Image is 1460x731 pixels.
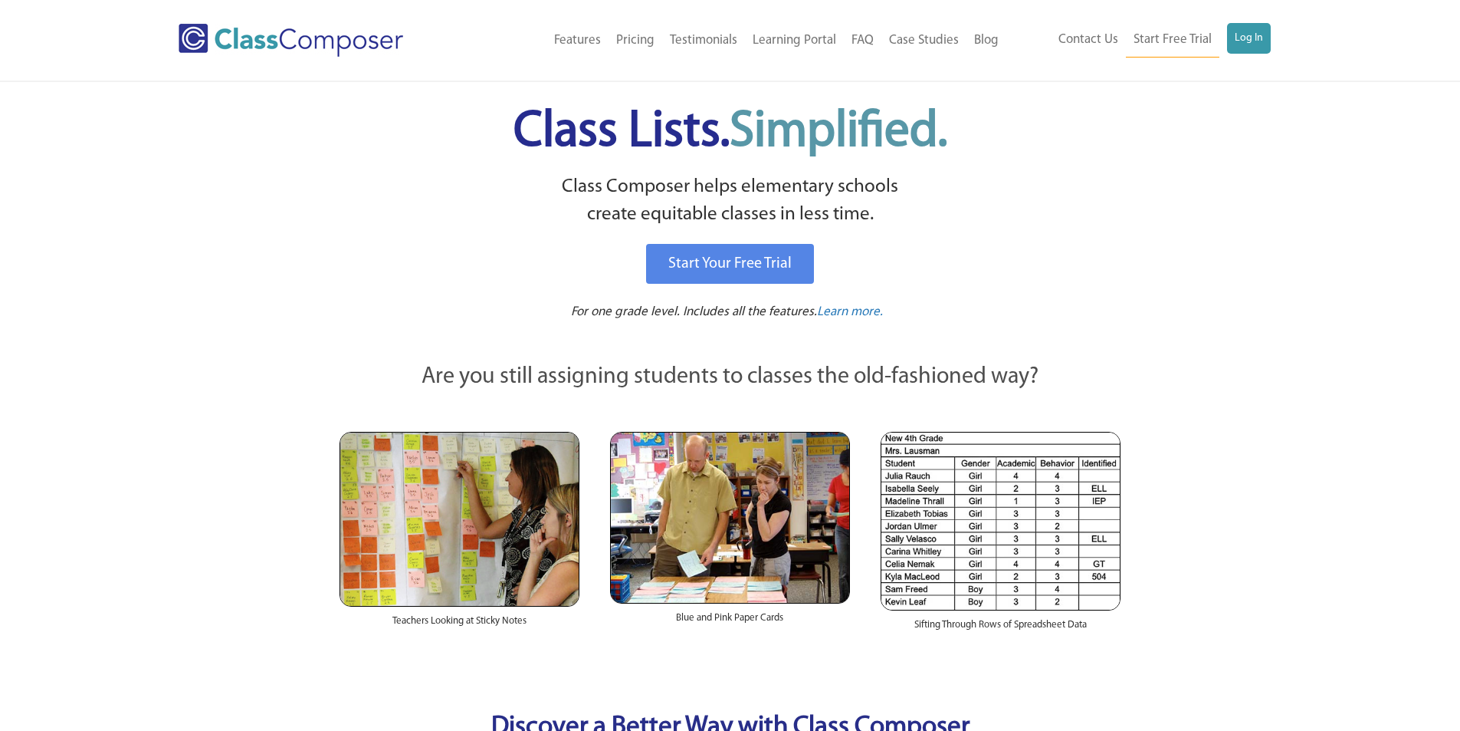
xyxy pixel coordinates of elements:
[817,303,883,322] a: Learn more.
[730,107,947,157] span: Simplified.
[610,604,850,640] div: Blue and Pink Paper Cards
[646,244,814,284] a: Start Your Free Trial
[340,607,579,644] div: Teachers Looking at Sticky Notes
[179,24,403,57] img: Class Composer
[745,24,844,58] a: Learning Portal
[513,107,947,157] span: Class Lists.
[1051,23,1126,57] a: Contact Us
[881,611,1120,647] div: Sifting Through Rows of Spreadsheet Data
[881,24,966,58] a: Case Studies
[1227,23,1271,54] a: Log In
[340,361,1121,394] p: Are you still assigning students to classes the old-fashioned way?
[668,256,792,272] span: Start Your Free Trial
[340,432,579,607] img: Teachers Looking at Sticky Notes
[844,24,881,58] a: FAQ
[337,173,1124,229] p: Class Composer helps elementary schools create equitable classes in less time.
[662,24,745,58] a: Testimonials
[466,24,1006,58] nav: Header Menu
[1006,23,1271,58] nav: Header Menu
[881,432,1120,611] img: Spreadsheets
[966,24,1006,58] a: Blog
[610,432,850,603] img: Blue and Pink Paper Cards
[609,24,662,58] a: Pricing
[571,305,817,318] span: For one grade level. Includes all the features.
[546,24,609,58] a: Features
[817,305,883,318] span: Learn more.
[1126,23,1219,58] a: Start Free Trial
